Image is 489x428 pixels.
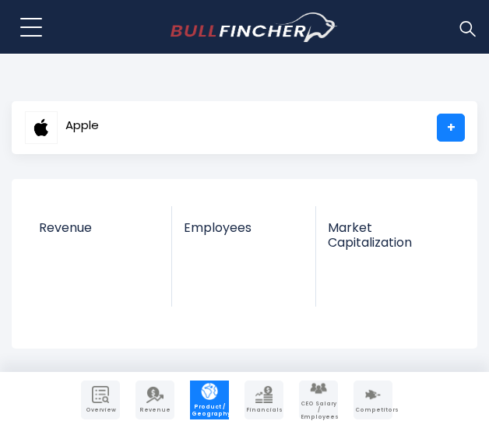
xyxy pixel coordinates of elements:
[355,407,391,413] span: Competitors
[301,401,336,420] span: CEO Salary / Employees
[27,206,172,254] a: Revenue
[299,381,338,419] a: Company Employees
[171,12,338,42] img: bullfincher logo
[25,111,58,144] img: AAPL logo
[24,114,100,142] a: Apple
[246,407,282,413] span: Financials
[65,119,99,132] span: Apple
[328,220,449,250] span: Market Capitalization
[137,407,173,413] span: Revenue
[437,114,465,142] a: +
[171,12,338,42] a: Go to homepage
[81,381,120,419] a: Company Overview
[192,404,227,417] span: Product / Geography
[354,381,392,419] a: Company Competitors
[184,220,304,235] span: Employees
[244,381,283,419] a: Company Financials
[190,381,229,419] a: Company Product/Geography
[83,407,118,413] span: Overview
[172,206,315,254] a: Employees
[135,381,174,419] a: Company Revenue
[316,206,460,268] a: Market Capitalization
[39,220,160,235] span: Revenue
